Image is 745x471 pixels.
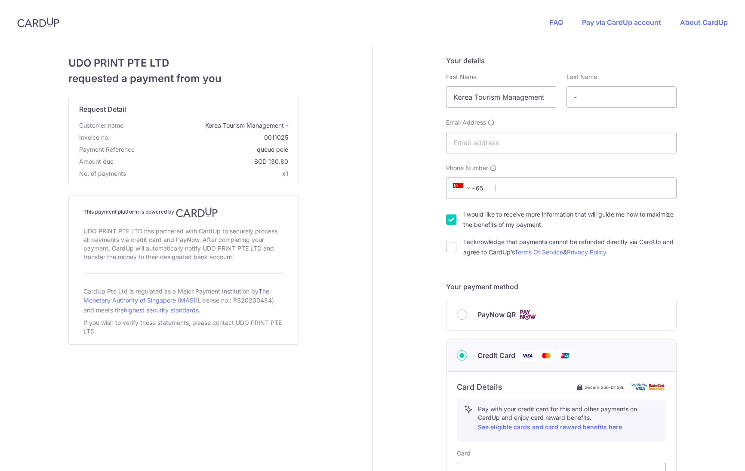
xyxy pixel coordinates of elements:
[582,18,661,27] a: Pay via CardUp account
[631,383,666,391] img: card secure
[79,121,123,130] span: Customer name
[457,350,666,361] div: Credit Card Visa Mastercard Union Pay
[463,209,677,230] label: I would like to receive more information that will guide me how to maximize the benefits of my pa...
[446,86,556,108] input: First name
[79,146,135,153] span: translation missing: en.payment_reference
[79,157,114,166] span: Amount due
[17,17,59,28] img: CardUp
[446,281,677,292] h5: Your payment method
[127,121,288,130] span: Korea Tourism Management -
[457,449,471,458] label: Card
[446,164,488,172] span: Phone Number
[79,105,126,113] span: translation missing: en.request_detail
[519,350,536,361] img: Visa
[550,18,563,27] a: FAQ
[138,145,288,154] span: queue pole
[79,133,110,142] span: Invoice no.
[176,207,218,217] img: CardUp
[282,170,288,177] span: x1
[457,309,666,320] div: PayNow QR Cards logo
[83,225,284,263] div: UDO PRINT PTE LTD has partnered with CardUp to securely process all payments via credit card and ...
[450,183,489,193] span: +65
[477,309,516,320] span: PayNow QR
[585,384,625,391] span: Secure 256-bit SSL
[514,248,563,256] a: Terms Of Service
[113,133,288,142] span: 0011025
[567,248,606,256] a: Privacy Policy
[566,73,597,81] label: Last Name
[557,350,574,361] img: Union Pay
[680,18,728,27] a: About CardUp
[566,86,677,108] input: Last name
[83,317,284,337] div: If you wish to verify these statements, please contact UDO PRINT PTE LTD.
[68,55,299,71] span: UDO PRINT PTE LTD
[117,157,288,166] span: SGD 130.80
[446,132,677,153] input: Email address
[477,350,515,361] span: Credit Card
[79,169,126,178] span: No. of payments
[457,382,502,392] h6: Card Details
[446,55,677,66] h5: Your details
[446,118,486,127] span: Email Address
[478,405,659,432] p: Pay with your credit card for this and other payments on CardUp and enjoy card reward benefits.
[68,71,299,86] span: requested a payment from you
[463,237,677,257] label: I acknowledge that payments cannot be refunded directly via CardUp and agree to CardUp’s &
[478,423,622,431] a: See eligible cards and card reward benefits here
[83,284,284,317] div: CardUp Pte Ltd is regulated as a Major Payment Institution by (License no.: PS20200484) and meets...
[83,207,284,217] h4: This payment platform is powered by
[690,445,736,467] iframe: Opens a widget where you can find more information
[519,309,536,320] img: Cards logo
[538,350,555,361] img: Mastercard
[446,73,477,81] label: First Name
[453,183,474,193] span: +65
[124,306,199,314] a: highest security standards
